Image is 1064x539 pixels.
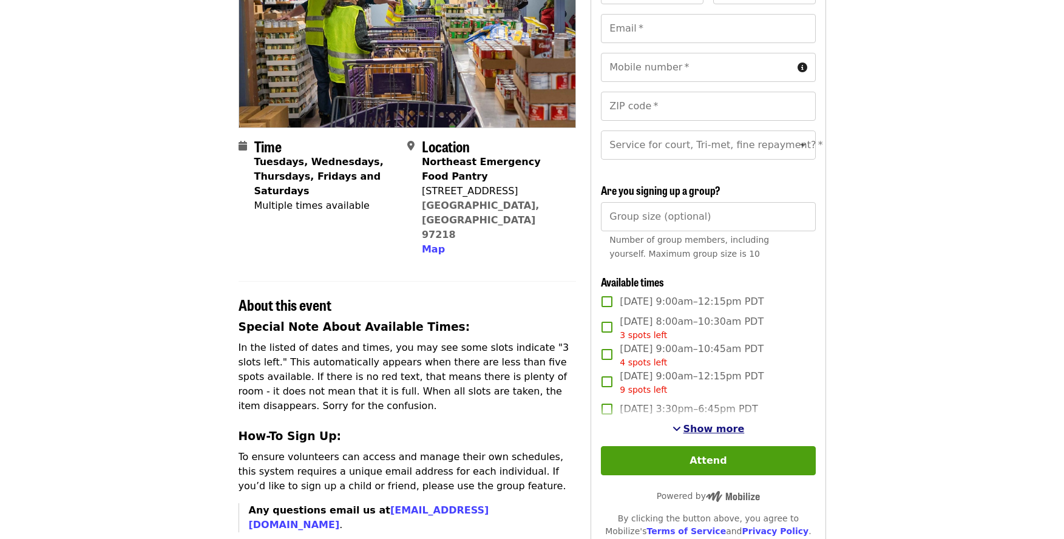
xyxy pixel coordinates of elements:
[422,243,445,255] span: Map
[673,422,745,436] button: See more timeslots
[683,423,745,435] span: Show more
[601,202,815,231] input: [object Object]
[795,137,812,154] button: Open
[620,358,667,367] span: 4 spots left
[601,182,720,198] span: Are you signing up a group?
[620,342,764,369] span: [DATE] 9:00am–10:45am PDT
[239,320,470,333] strong: Special Note About Available Times:
[422,184,566,198] div: [STREET_ADDRESS]
[620,385,667,395] span: 9 spots left
[601,274,664,290] span: Available times
[620,369,764,396] span: [DATE] 9:00am–12:15pm PDT
[706,491,760,502] img: Powered by Mobilize
[254,198,398,213] div: Multiple times available
[422,200,540,240] a: [GEOGRAPHIC_DATA], [GEOGRAPHIC_DATA] 97218
[601,446,815,475] button: Attend
[609,235,769,259] span: Number of group members, including yourself. Maximum group size is 10
[657,491,760,501] span: Powered by
[798,62,807,73] i: circle-info icon
[254,156,384,197] strong: Tuesdays, Wednesdays, Thursdays, Fridays and Saturdays
[601,14,815,43] input: Email
[254,135,282,157] span: Time
[422,135,470,157] span: Location
[422,242,445,257] button: Map
[239,430,342,442] strong: How-To Sign Up:
[646,526,726,536] a: Terms of Service
[239,294,331,315] span: About this event
[620,330,667,340] span: 3 spots left
[620,294,764,309] span: [DATE] 9:00am–12:15pm PDT
[239,140,247,152] i: calendar icon
[249,504,489,531] strong: Any questions email us at
[601,92,815,121] input: ZIP code
[422,156,541,182] strong: Northeast Emergency Food Pantry
[407,140,415,152] i: map-marker-alt icon
[249,503,577,532] p: .
[601,53,792,82] input: Mobile number
[239,341,577,413] p: In the listed of dates and times, you may see some slots indicate "3 slots left." This automatica...
[620,402,757,416] span: [DATE] 3:30pm–6:45pm PDT
[620,314,764,342] span: [DATE] 8:00am–10:30am PDT
[742,526,808,536] a: Privacy Policy
[239,450,577,493] p: To ensure volunteers can access and manage their own schedules, this system requires a unique ema...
